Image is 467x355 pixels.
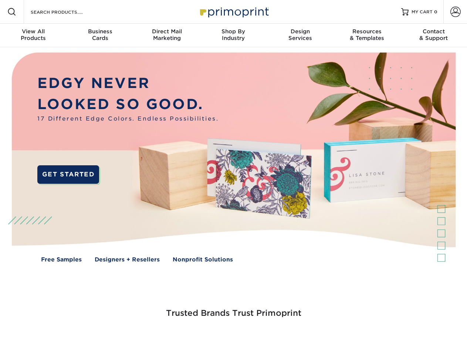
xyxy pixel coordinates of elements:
span: Resources [334,28,400,35]
span: MY CART [412,9,433,15]
a: Resources& Templates [334,24,400,47]
span: 0 [434,9,437,14]
img: Goodwill [399,337,400,338]
a: Shop ByIndustry [200,24,267,47]
span: Shop By [200,28,267,35]
a: DesignServices [267,24,334,47]
span: Design [267,28,334,35]
a: GET STARTED [37,165,99,184]
a: Nonprofit Solutions [173,256,233,264]
span: 17 Different Edge Colors. Endless Possibilities. [37,115,219,123]
a: BusinessCards [67,24,133,47]
span: Business [67,28,133,35]
span: Direct Mail [133,28,200,35]
a: Contact& Support [400,24,467,47]
input: SEARCH PRODUCTS..... [30,7,102,16]
a: Direct MailMarketing [133,24,200,47]
div: Services [267,28,334,41]
span: Contact [400,28,467,35]
div: Marketing [133,28,200,41]
a: Free Samples [41,256,82,264]
p: EDGY NEVER [37,73,219,94]
div: Cards [67,28,133,41]
a: Designers + Resellers [95,256,160,264]
h3: Trusted Brands Trust Primoprint [17,291,450,327]
p: LOOKED SO GOOD. [37,94,219,115]
div: & Templates [334,28,400,41]
div: & Support [400,28,467,41]
div: Industry [200,28,267,41]
img: Primoprint [197,4,271,20]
